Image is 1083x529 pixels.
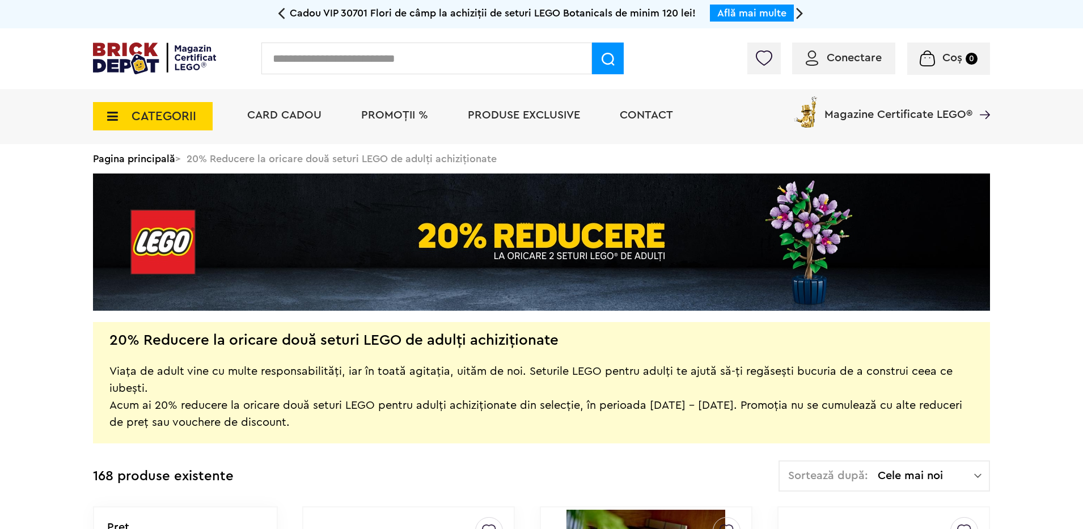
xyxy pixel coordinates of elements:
[806,52,882,64] a: Conectare
[966,53,978,65] small: 0
[93,173,990,311] img: Landing page banner
[109,346,974,431] div: Viața de adult vine cu multe responsabilități, iar în toată agitația, uităm de noi. Seturile LEGO...
[247,109,321,121] a: Card Cadou
[824,94,972,120] span: Magazine Certificate LEGO®
[878,470,974,481] span: Cele mai noi
[132,110,196,122] span: CATEGORII
[468,109,580,121] a: Produse exclusive
[788,470,868,481] span: Sortează după:
[290,8,696,18] span: Cadou VIP 30701 Flori de câmp la achiziții de seturi LEGO Botanicals de minim 120 lei!
[717,8,786,18] a: Află mai multe
[109,335,559,346] h2: 20% Reducere la oricare două seturi LEGO de adulți achiziționate
[93,144,990,173] div: > 20% Reducere la oricare două seturi LEGO de adulți achiziționate
[93,460,234,493] div: 168 produse existente
[972,94,990,105] a: Magazine Certificate LEGO®
[620,109,673,121] a: Contact
[827,52,882,64] span: Conectare
[361,109,428,121] a: PROMOȚII %
[942,52,962,64] span: Coș
[93,154,175,164] a: Pagina principală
